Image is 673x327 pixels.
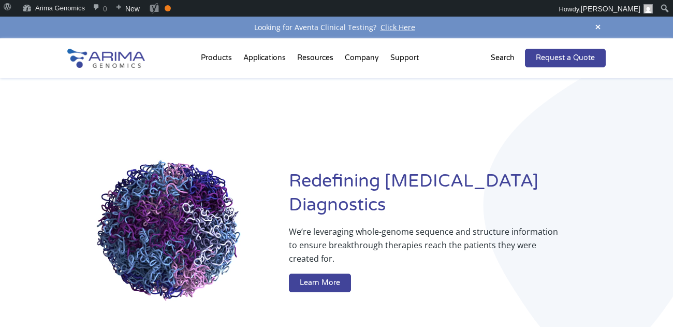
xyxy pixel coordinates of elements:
span: [PERSON_NAME] [581,5,640,13]
iframe: Chat Widget [621,277,673,327]
div: OK [165,5,171,11]
a: Request a Quote [525,49,606,67]
img: Arima-Genomics-logo [67,49,145,68]
a: Learn More [289,274,351,292]
div: Looking for Aventa Clinical Testing? [67,21,606,34]
p: Search [491,51,515,65]
p: We’re leveraging whole-genome sequence and structure information to ensure breakthrough therapies... [289,225,564,274]
a: Click Here [376,22,419,32]
h1: Redefining [MEDICAL_DATA] Diagnostics [289,169,606,225]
